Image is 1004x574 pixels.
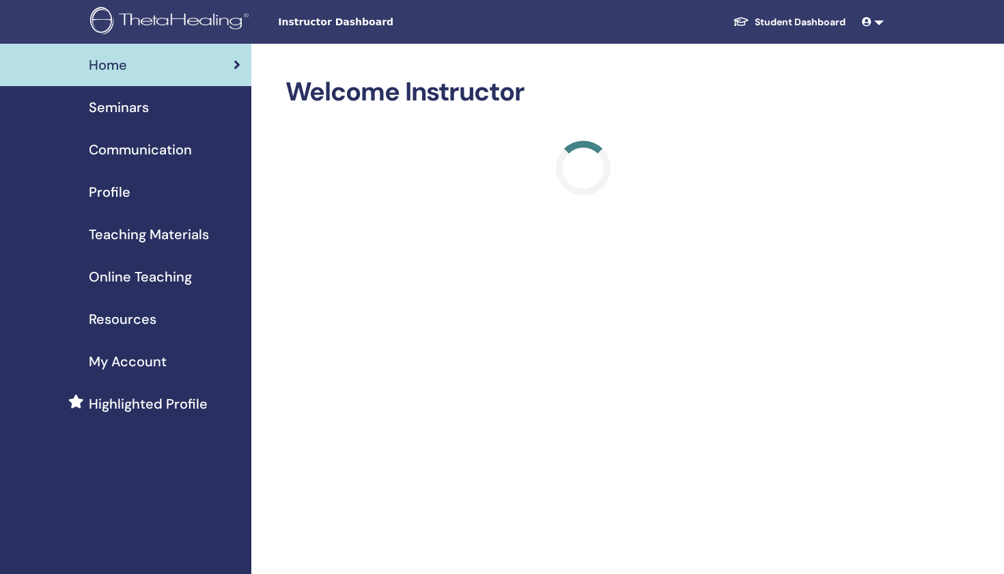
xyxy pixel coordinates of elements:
span: Profile [89,182,130,202]
span: Online Teaching [89,266,192,287]
a: Student Dashboard [722,10,856,35]
h2: Welcome Instructor [285,77,882,108]
span: Seminars [89,97,149,118]
img: logo.png [90,7,253,38]
span: Communication [89,139,192,160]
span: Resources [89,309,156,329]
span: Teaching Materials [89,224,209,245]
span: Instructor Dashboard [278,15,483,29]
img: graduation-cap-white.svg [733,16,749,27]
span: Home [89,55,127,75]
span: Highlighted Profile [89,394,208,414]
span: My Account [89,351,167,372]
